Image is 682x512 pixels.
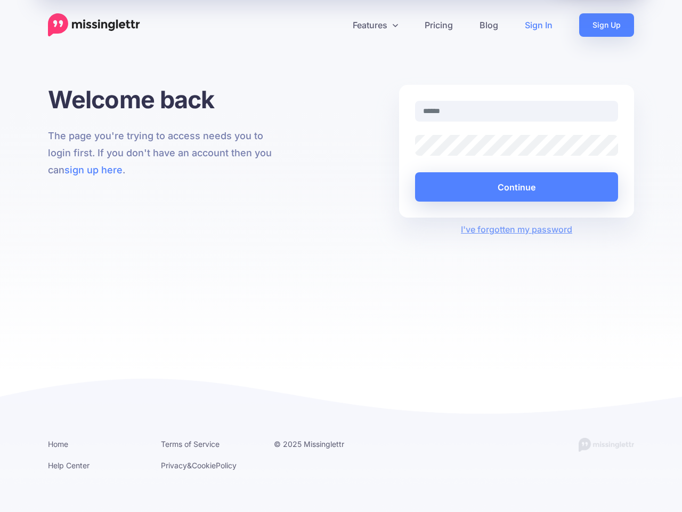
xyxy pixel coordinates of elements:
a: I've forgotten my password [461,224,572,235]
p: The page you're trying to access needs you to login first. If you don't have an account then you ... [48,127,283,179]
a: Sign Up [579,13,634,37]
a: sign up here [64,164,123,175]
a: Sign In [511,13,566,37]
a: Pricing [411,13,466,37]
a: Blog [466,13,511,37]
li: © 2025 Missinglettr [274,437,371,451]
a: Features [339,13,411,37]
button: Continue [415,172,618,202]
h1: Welcome back [48,85,283,114]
